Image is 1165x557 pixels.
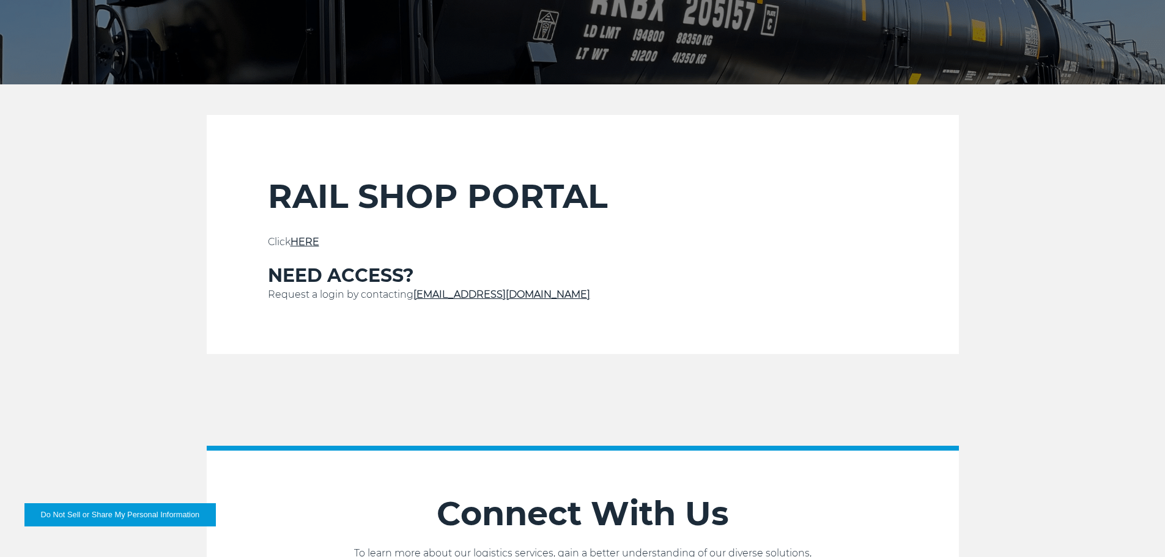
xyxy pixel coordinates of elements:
h3: NEED ACCESS? [268,264,898,287]
a: HERE [290,236,319,248]
p: Request a login by contacting [268,287,898,302]
h2: Connect With Us [207,493,959,534]
a: [EMAIL_ADDRESS][DOMAIN_NAME] [413,289,590,300]
h2: RAIL SHOP PORTAL [268,176,898,216]
button: Do Not Sell or Share My Personal Information [24,503,216,526]
p: Click [268,235,898,249]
